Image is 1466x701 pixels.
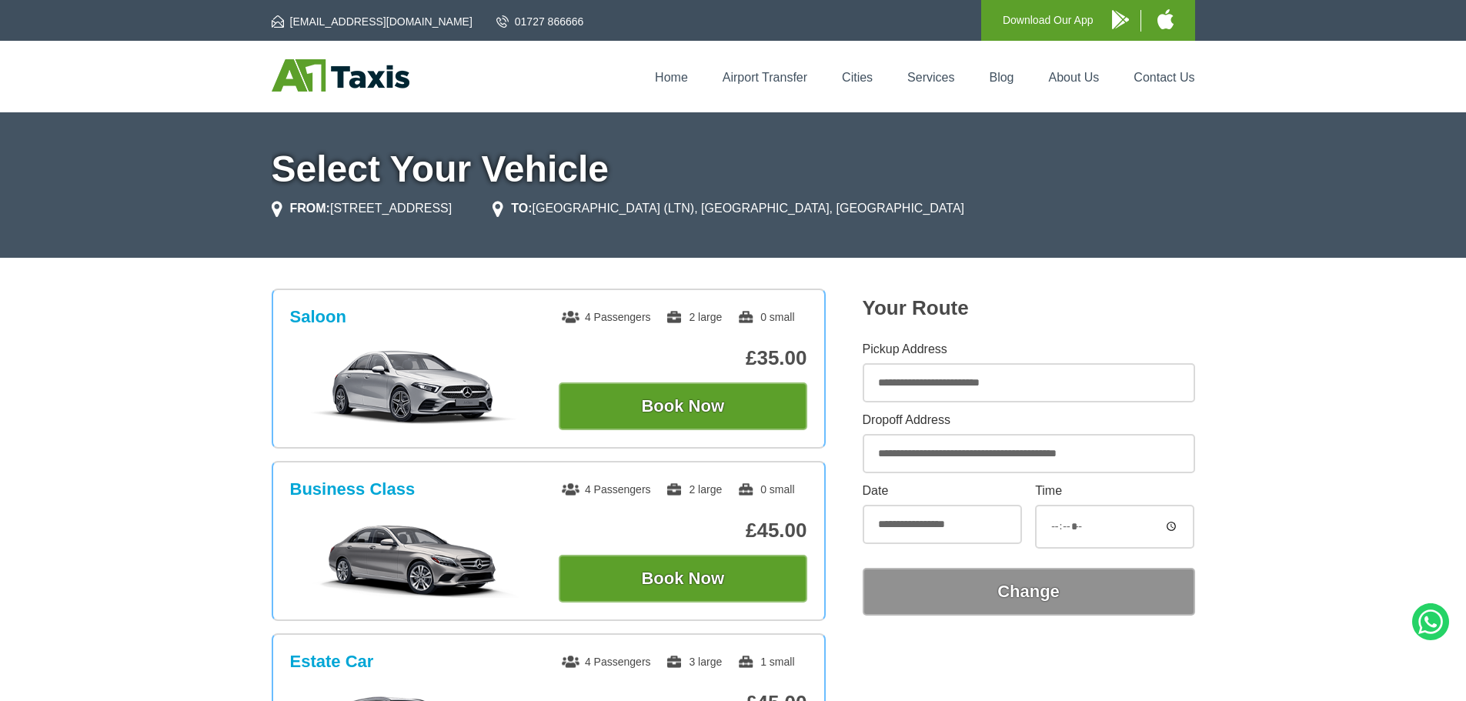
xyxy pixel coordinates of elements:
[723,71,807,84] a: Airport Transfer
[272,199,452,218] li: [STREET_ADDRESS]
[863,414,1195,426] label: Dropoff Address
[290,479,416,499] h3: Business Class
[511,202,532,215] strong: TO:
[559,346,807,370] p: £35.00
[290,652,374,672] h3: Estate Car
[863,485,1022,497] label: Date
[559,555,807,603] button: Book Now
[298,521,529,598] img: Business Class
[272,59,409,92] img: A1 Taxis St Albans LTD
[863,343,1195,356] label: Pickup Address
[272,151,1195,188] h1: Select Your Vehicle
[1112,10,1129,29] img: A1 Taxis Android App
[666,483,722,496] span: 2 large
[562,311,651,323] span: 4 Passengers
[272,14,473,29] a: [EMAIL_ADDRESS][DOMAIN_NAME]
[842,71,873,84] a: Cities
[562,656,651,668] span: 4 Passengers
[1035,485,1194,497] label: Time
[559,382,807,430] button: Book Now
[666,311,722,323] span: 2 large
[863,568,1195,616] button: Change
[1134,71,1194,84] a: Contact Us
[1049,71,1100,84] a: About Us
[907,71,954,84] a: Services
[493,199,964,218] li: [GEOGRAPHIC_DATA] (LTN), [GEOGRAPHIC_DATA], [GEOGRAPHIC_DATA]
[290,307,346,327] h3: Saloon
[666,656,722,668] span: 3 large
[562,483,651,496] span: 4 Passengers
[290,202,330,215] strong: FROM:
[1157,9,1174,29] img: A1 Taxis iPhone App
[655,71,688,84] a: Home
[737,656,794,668] span: 1 small
[737,311,794,323] span: 0 small
[863,296,1195,320] h2: Your Route
[1003,11,1094,30] p: Download Our App
[298,349,529,426] img: Saloon
[496,14,584,29] a: 01727 866666
[737,483,794,496] span: 0 small
[989,71,1014,84] a: Blog
[559,519,807,542] p: £45.00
